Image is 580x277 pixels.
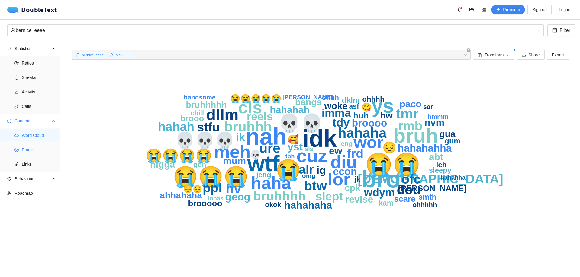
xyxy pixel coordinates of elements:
[305,146,313,152] text: sls
[398,118,422,133] text: rmb
[188,199,222,208] text: brooooo
[528,52,540,58] span: Share
[223,155,246,166] text: mum
[418,193,437,201] text: smth
[191,109,204,117] text: chill
[14,187,56,199] span: Roadmap
[345,194,373,205] text: revise
[7,46,11,51] span: bar-chart
[503,6,520,13] span: Premium
[284,199,333,211] text: hahahaha
[365,151,421,178] text: 😭😭
[302,125,337,152] text: idk
[288,134,299,145] text: 🥰
[547,50,569,60] button: Export
[7,7,57,13] div: DoubleText
[299,162,314,176] text: alr
[208,195,224,202] text: lohas
[322,107,351,119] text: imma
[224,119,272,134] text: bruhhh
[247,151,280,176] text: wtf
[247,110,273,123] text: reels
[396,105,419,121] text: tmr
[14,162,19,166] span: link
[14,90,19,94] span: line-chart
[478,53,482,58] span: font-size
[253,189,306,203] text: bruhhhh
[278,113,323,134] text: 💀💀
[353,111,369,120] text: huh
[282,94,333,100] text: [PERSON_NAME]
[186,100,227,110] text: bruhhhhh
[441,174,466,181] text: hahahha
[547,24,575,36] button: calendarFilter
[467,7,476,12] span: folder-open
[354,175,361,183] text: jk
[445,137,461,145] text: gum
[225,191,250,203] text: geog
[324,101,348,111] text: woke
[393,124,438,147] text: bruh
[250,150,261,160] text: 💀
[333,165,357,177] text: econ
[14,42,50,55] span: Statistics
[14,61,19,65] span: pie-chart
[559,6,570,13] span: Log in
[552,52,564,58] span: Export
[295,97,322,107] text: bangs
[455,7,464,12] span: bell
[14,148,19,152] span: smile
[251,173,291,193] text: haha
[175,131,235,150] text: 💀💀💀
[22,86,56,98] span: Activity
[11,28,16,33] span: user
[398,142,452,154] text: hahahahha
[485,52,504,58] span: Transform
[352,117,387,129] text: broooo
[347,146,364,160] text: frd
[302,172,315,179] text: omg
[285,153,295,159] text: tbh
[230,93,282,103] text: 😭😭😭😭😭
[338,125,386,141] text: hahaha
[554,5,575,14] button: Log in
[330,152,357,172] text: diu
[429,166,452,174] text: sleepy
[413,201,437,209] text: ohhhhh
[400,99,421,109] text: paco
[491,5,525,14] button: thunderboltPremium
[353,133,384,152] text: wor
[527,5,551,14] button: Sign up
[382,141,397,154] text: 😔
[296,146,327,166] text: cuz
[532,6,546,13] span: Sign up
[304,178,327,193] text: btw
[333,116,350,129] text: tdy
[275,158,301,182] text: 😭
[82,53,104,57] span: bernice_eeee
[424,117,444,128] text: nvm
[552,28,557,33] span: calendar
[423,103,433,110] text: sor
[22,71,56,83] span: Streaks
[466,48,471,52] span: lock
[358,172,503,186] text: [DEMOGRAPHIC_DATA]
[380,110,393,120] text: hw
[479,7,488,12] span: appstore
[439,129,456,139] text: gua
[14,75,19,80] span: fire
[214,142,250,162] text: meh
[379,199,394,207] text: kam
[322,94,339,102] text: ohhh
[398,184,467,193] text: [PERSON_NAME]
[316,164,326,176] text: ig
[256,171,271,179] text: jeng
[522,53,526,58] span: upload
[160,190,202,200] text: ahhahaha
[394,194,416,203] text: scare
[265,201,281,209] text: okok
[236,131,245,143] text: ik
[116,53,132,57] span: h.c.55___
[76,53,80,57] span: user
[467,5,477,14] button: folder-open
